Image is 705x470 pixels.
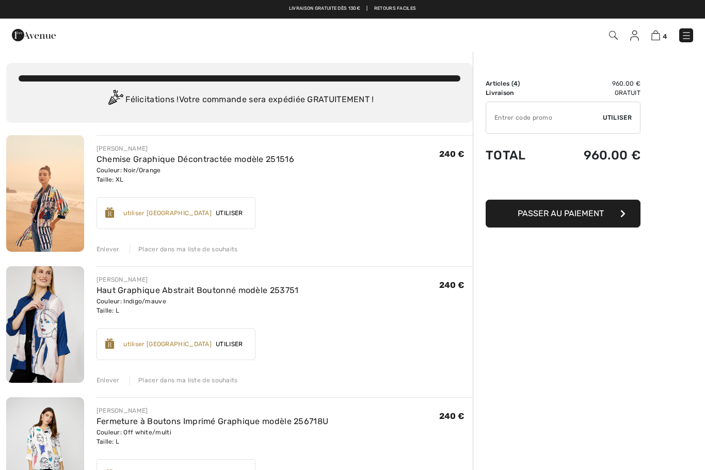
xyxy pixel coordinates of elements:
[486,79,550,88] td: Articles ( )
[97,416,329,426] a: Fermeture à Boutons Imprimé Graphique modèle 256718U
[603,113,632,122] span: Utiliser
[97,245,120,254] div: Enlever
[105,90,125,110] img: Congratulation2.svg
[486,173,640,196] iframe: PayPal
[366,5,367,12] span: |
[97,376,120,385] div: Enlever
[514,80,518,87] span: 4
[651,30,660,40] img: Panier d'achat
[105,338,115,349] img: Reward-Logo.svg
[6,135,84,252] img: Chemise Graphique Décontractée modèle 251516
[19,90,460,110] div: Félicitations ! Votre commande sera expédiée GRATUITEMENT !
[130,376,238,385] div: Placer dans ma liste de souhaits
[97,428,329,446] div: Couleur: Off white/multi Taille: L
[123,208,212,218] div: utiliser [GEOGRAPHIC_DATA]
[212,339,247,349] span: Utiliser
[97,166,294,184] div: Couleur: Noir/Orange Taille: XL
[97,154,294,164] a: Chemise Graphique Décontractée modèle 251516
[97,297,299,315] div: Couleur: Indigo/mauve Taille: L
[12,29,56,39] a: 1ère Avenue
[663,33,667,40] span: 4
[439,411,465,421] span: 240 €
[550,79,640,88] td: 960.00 €
[486,102,603,133] input: Code promo
[651,29,667,41] a: 4
[439,149,465,159] span: 240 €
[97,144,294,153] div: [PERSON_NAME]
[550,88,640,98] td: Gratuit
[123,339,212,349] div: utiliser [GEOGRAPHIC_DATA]
[439,280,465,290] span: 240 €
[486,138,550,173] td: Total
[12,25,56,45] img: 1ère Avenue
[550,138,640,173] td: 960.00 €
[97,406,329,415] div: [PERSON_NAME]
[105,207,115,218] img: Reward-Logo.svg
[518,208,604,218] span: Passer au paiement
[681,30,692,41] img: Menu
[97,285,299,295] a: Haut Graphique Abstrait Boutonné modèle 253751
[486,200,640,228] button: Passer au paiement
[374,5,416,12] a: Retours faciles
[6,266,84,383] img: Haut Graphique Abstrait Boutonné modèle 253751
[289,5,360,12] a: Livraison gratuite dès 130€
[97,275,299,284] div: [PERSON_NAME]
[630,30,639,41] img: Mes infos
[486,88,550,98] td: Livraison
[130,245,238,254] div: Placer dans ma liste de souhaits
[609,31,618,40] img: Recherche
[212,208,247,218] span: Utiliser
